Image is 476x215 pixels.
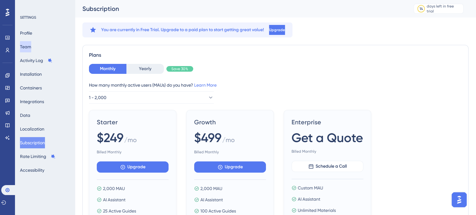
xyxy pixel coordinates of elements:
[20,165,44,176] button: Accessibility
[427,4,461,14] div: days left in free trial
[200,207,236,215] span: 100 Active Guides
[269,25,285,35] button: Upgrade
[298,184,323,192] span: Custom MAU
[89,94,106,101] span: 1 - 2,000
[97,150,169,155] span: Billed Monthly
[103,196,125,203] span: AI Assistant
[124,136,137,147] span: / mo
[89,51,462,59] div: Plans
[200,185,222,192] span: 2,000 MAU
[20,123,44,135] button: Localization
[194,150,266,155] span: Billed Monthly
[292,161,363,172] button: Schedule a Call
[200,196,223,203] span: AI Assistant
[20,41,31,52] button: Team
[89,91,214,104] button: 1 - 2,000
[103,207,136,215] span: 25 Active Guides
[127,163,145,171] span: Upgrade
[97,129,124,146] span: $249
[20,137,45,148] button: Subscription
[101,26,264,34] span: You are currently in Free Trial. Upgrade to a paid plan to start getting great value!
[97,118,169,127] span: Starter
[292,149,363,154] span: Billed Monthly
[103,185,125,192] span: 2,000 MAU
[194,129,222,146] span: $499
[20,55,52,66] button: Activity Log
[225,163,243,171] span: Upgrade
[20,110,30,121] button: Data
[82,4,398,13] div: Subscription
[89,81,462,89] div: How many monthly active users (MAUs) do you have?
[20,82,42,93] button: Containers
[97,161,169,173] button: Upgrade
[292,118,363,127] span: Enterprise
[194,83,217,88] a: Learn More
[298,207,336,214] span: Unlimited Materials
[194,118,266,127] span: Growth
[316,163,347,170] span: Schedule a Call
[89,64,126,74] button: Monthly
[450,190,469,209] iframe: UserGuiding AI Assistant Launcher
[20,151,56,162] button: Rate Limiting
[20,27,32,39] button: Profile
[298,195,320,203] span: AI Assistant
[171,66,188,71] span: Save 30%
[20,96,44,107] button: Integrations
[20,15,71,20] div: SETTINGS
[420,6,423,11] div: 14
[20,69,42,80] button: Installation
[194,161,266,173] button: Upgrade
[269,27,285,32] span: Upgrade
[126,64,164,74] button: Yearly
[292,129,363,146] span: Get a Quote
[222,136,235,147] span: / mo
